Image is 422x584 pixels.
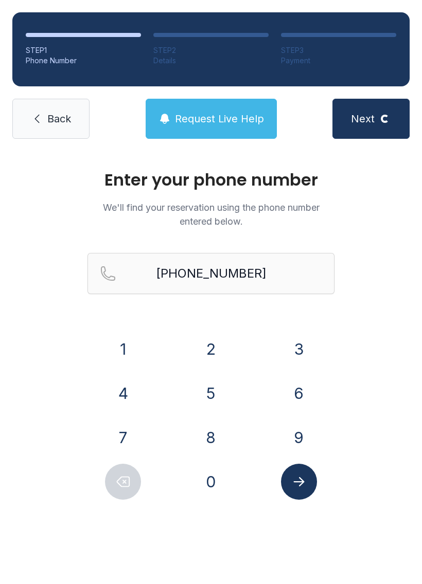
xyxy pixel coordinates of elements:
[281,464,317,500] button: Submit lookup form
[281,375,317,411] button: 6
[193,331,229,367] button: 2
[351,112,375,126] span: Next
[193,464,229,500] button: 0
[105,464,141,500] button: Delete number
[105,331,141,367] button: 1
[153,45,269,56] div: STEP 2
[87,253,335,294] input: Reservation phone number
[87,200,335,228] p: We'll find your reservation using the phone number entered below.
[87,172,335,188] h1: Enter your phone number
[26,45,141,56] div: STEP 1
[281,56,396,66] div: Payment
[153,56,269,66] div: Details
[281,419,317,455] button: 9
[281,45,396,56] div: STEP 3
[193,419,229,455] button: 8
[175,112,264,126] span: Request Live Help
[47,112,71,126] span: Back
[105,375,141,411] button: 4
[26,56,141,66] div: Phone Number
[105,419,141,455] button: 7
[281,331,317,367] button: 3
[193,375,229,411] button: 5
